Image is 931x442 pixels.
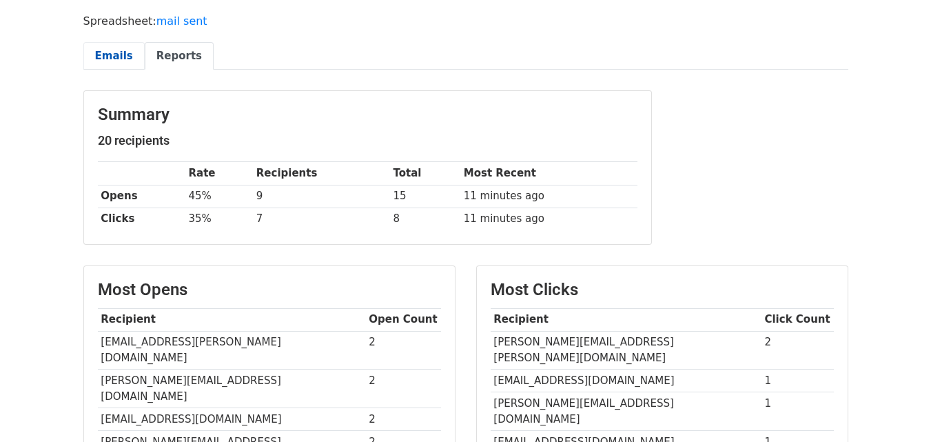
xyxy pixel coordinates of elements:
td: 11 minutes ago [460,208,637,230]
th: Clicks [98,208,185,230]
th: Recipient [491,308,761,331]
h3: Summary [98,105,637,125]
th: Opens [98,185,185,208]
td: 2 [366,331,441,370]
td: [EMAIL_ADDRESS][DOMAIN_NAME] [491,370,761,392]
td: 15 [390,185,460,208]
td: 35% [185,208,253,230]
td: 2 [366,408,441,430]
td: 1 [761,392,834,431]
td: 8 [390,208,460,230]
td: 9 [253,185,390,208]
h3: Most Clicks [491,280,834,300]
th: Recipients [253,162,390,185]
td: [PERSON_NAME][EMAIL_ADDRESS][PERSON_NAME][DOMAIN_NAME] [491,331,761,370]
td: 45% [185,185,253,208]
td: 1 [761,370,834,392]
p: Spreadsheet: [83,14,848,28]
td: 7 [253,208,390,230]
th: Most Recent [460,162,637,185]
td: [PERSON_NAME][EMAIL_ADDRESS][DOMAIN_NAME] [491,392,761,431]
a: Reports [145,42,214,70]
th: Click Count [761,308,834,331]
td: 2 [761,331,834,370]
td: 11 minutes ago [460,185,637,208]
iframe: Chat Widget [862,376,931,442]
th: Open Count [366,308,441,331]
th: Total [390,162,460,185]
h3: Most Opens [98,280,441,300]
th: Recipient [98,308,366,331]
a: mail sent [156,14,207,28]
th: Rate [185,162,253,185]
td: [EMAIL_ADDRESS][PERSON_NAME][DOMAIN_NAME] [98,331,366,370]
h5: 20 recipients [98,133,637,148]
td: [PERSON_NAME][EMAIL_ADDRESS][DOMAIN_NAME] [98,370,366,408]
td: [EMAIL_ADDRESS][DOMAIN_NAME] [98,408,366,430]
a: Emails [83,42,145,70]
td: 2 [366,370,441,408]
